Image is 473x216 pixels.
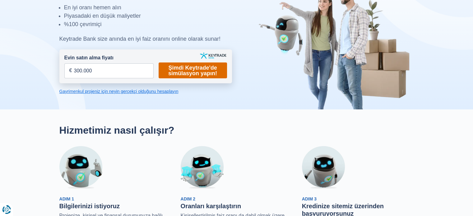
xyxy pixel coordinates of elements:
font: Bilgilerinizi istiyoruz [59,203,120,209]
a: Şimdi Keytrade'de simülasyon yapın! [159,62,227,78]
font: Piyasadaki en düşük maliyetler [64,13,141,19]
font: Adım 3 [302,196,317,201]
font: Evin satın alma fiyatı [64,55,114,60]
font: Gayrimenkul projeniz için neyin gerçekçi olduğunu hesaplayın [59,89,179,94]
a: Gayrimenkul projeniz için neyin gerçekçi olduğunu hesaplayın [59,88,232,94]
img: Adım 2 [181,146,224,189]
font: Oranları karşılaştırın [181,203,241,209]
font: Hizmetimiz nasıl çalışır? [59,125,174,136]
img: Adım 3 [302,146,345,189]
font: %100 çevrimiçi [64,21,102,27]
img: anahtar ticaret [200,53,226,59]
font: Keytrade Bank size anında en iyi faiz oranını online olarak sunar! [59,36,220,42]
font: Adım 1 [59,196,74,201]
font: € [69,68,72,73]
img: Adım 1 [59,146,102,189]
font: Şimdi Keytrade'de simülasyon yapın! [168,65,217,76]
font: En iyi oranı hemen alın [64,4,121,11]
font: Adım 2 [181,196,195,201]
